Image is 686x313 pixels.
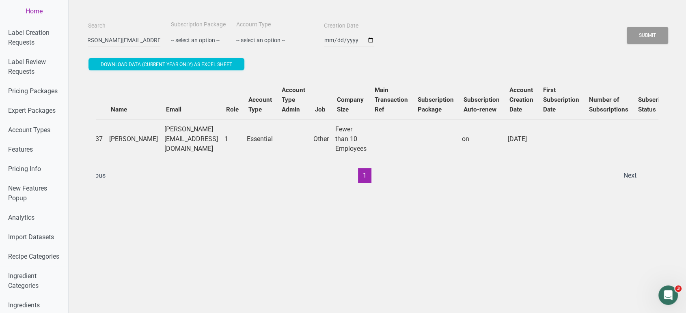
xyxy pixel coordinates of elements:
b: Account Type [248,96,272,113]
b: Subscription Package [418,96,454,113]
label: Subscription Package [171,21,226,29]
td: Other [310,119,332,159]
b: Role [226,106,239,113]
td: [DATE] [505,119,538,159]
td: [PERSON_NAME][EMAIL_ADDRESS][DOMAIN_NAME] [161,119,221,159]
b: Number of Subscriptions [589,96,628,113]
button: Download data (current year only) as excel sheet [88,58,244,70]
td: 1 [221,119,244,159]
b: Company Size [337,96,364,113]
b: Email [166,106,181,113]
b: Name [111,106,127,113]
b: Subscription Auto-renew [464,96,500,113]
td: [PERSON_NAME] [106,119,161,159]
td: on [459,119,505,159]
div: Page navigation example [78,168,640,183]
b: Main Transaction Ref [375,86,408,113]
b: Job [315,106,326,113]
button: 1 [358,168,371,183]
span: Download data (current year only) as excel sheet [101,62,232,67]
b: Subscription Status [638,96,674,113]
button: Submit [627,27,668,44]
b: Account Creation Date [509,86,533,113]
td: Fewer than 10 Employees [332,119,370,159]
label: Creation Date [324,22,358,30]
iframe: Intercom live chat [658,285,678,305]
label: Account Type [236,21,271,29]
td: Essential [244,119,277,159]
label: Search [88,22,106,30]
b: Account Type Admin [282,86,305,113]
div: Users [88,72,667,191]
b: First Subscription Date [543,86,579,113]
span: 3 [675,285,682,292]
